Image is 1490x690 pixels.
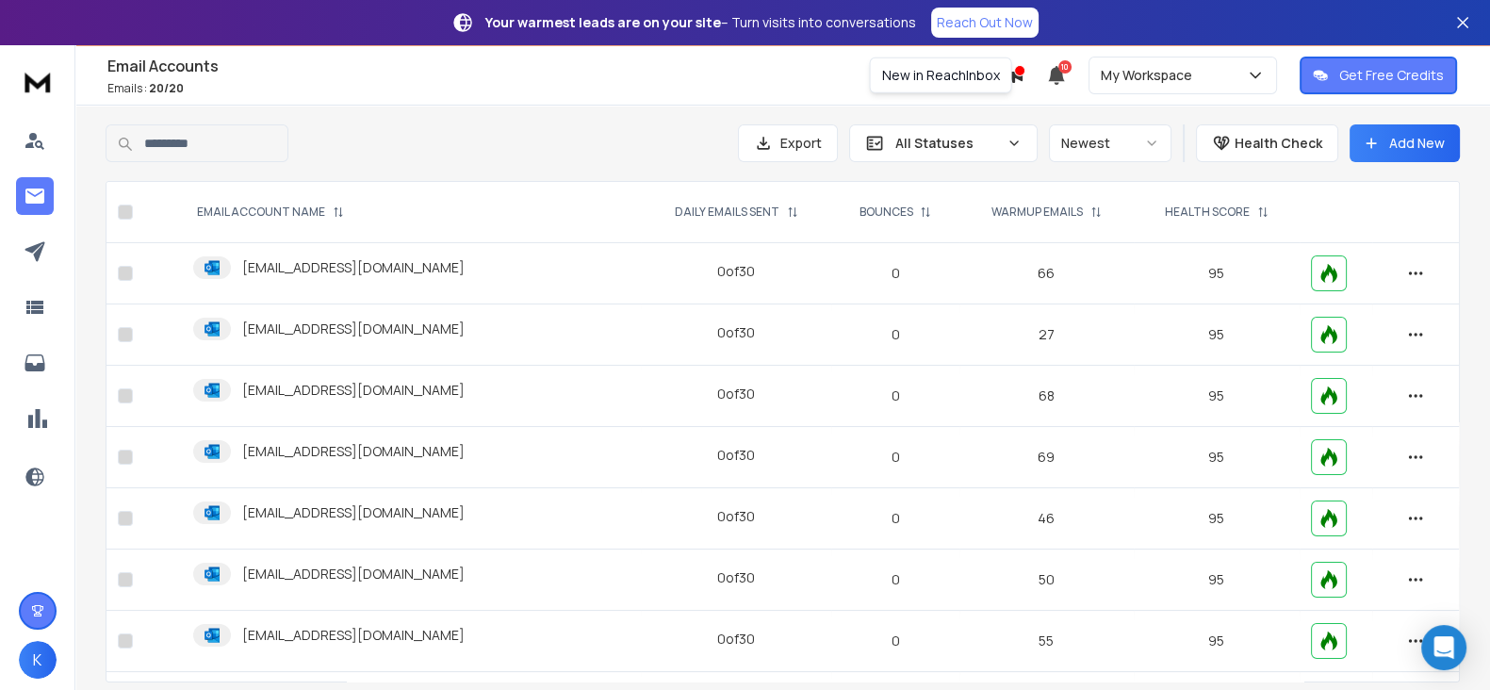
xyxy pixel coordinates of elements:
[717,630,755,649] div: 0 of 30
[1058,60,1072,74] span: 10
[738,124,838,162] button: Export
[717,568,755,587] div: 0 of 30
[1165,205,1250,220] p: HEALTH SCORE
[19,641,57,679] button: K
[717,507,755,526] div: 0 of 30
[1134,550,1300,611] td: 95
[843,325,947,344] p: 0
[843,386,947,405] p: 0
[1350,124,1460,162] button: Add New
[843,448,947,467] p: 0
[870,57,1012,93] div: New in ReachInbox
[1134,611,1300,672] td: 95
[717,446,755,465] div: 0 of 30
[717,323,755,342] div: 0 of 30
[931,8,1039,38] a: Reach Out Now
[1134,304,1300,366] td: 95
[991,205,1083,220] p: WARMUP EMAILS
[937,13,1033,32] p: Reach Out Now
[1235,134,1322,153] p: Health Check
[859,205,912,220] p: BOUNCES
[959,304,1134,366] td: 27
[485,13,916,32] p: – Turn visits into conversations
[1421,625,1466,670] div: Open Intercom Messenger
[959,366,1134,427] td: 68
[843,264,947,283] p: 0
[843,509,947,528] p: 0
[1134,243,1300,304] td: 95
[242,442,465,461] p: [EMAIL_ADDRESS][DOMAIN_NAME]
[959,550,1134,611] td: 50
[242,381,465,400] p: [EMAIL_ADDRESS][DOMAIN_NAME]
[242,565,465,583] p: [EMAIL_ADDRESS][DOMAIN_NAME]
[1196,124,1338,162] button: Health Check
[959,611,1134,672] td: 55
[843,632,947,650] p: 0
[1134,427,1300,488] td: 95
[149,80,184,96] span: 20 / 20
[197,205,344,220] div: EMAIL ACCOUNT NAME
[1049,124,1171,162] button: Newest
[1134,366,1300,427] td: 95
[717,262,755,281] div: 0 of 30
[1339,66,1444,85] p: Get Free Credits
[485,13,721,31] strong: Your warmest leads are on your site
[1101,66,1200,85] p: My Workspace
[1300,57,1457,94] button: Get Free Credits
[19,64,57,99] img: logo
[959,427,1134,488] td: 69
[843,570,947,589] p: 0
[242,320,465,338] p: [EMAIL_ADDRESS][DOMAIN_NAME]
[107,81,1006,96] p: Emails :
[242,626,465,645] p: [EMAIL_ADDRESS][DOMAIN_NAME]
[107,55,1006,77] h1: Email Accounts
[1134,488,1300,550] td: 95
[895,134,999,153] p: All Statuses
[242,258,465,277] p: [EMAIL_ADDRESS][DOMAIN_NAME]
[959,488,1134,550] td: 46
[717,385,755,403] div: 0 of 30
[959,243,1134,304] td: 66
[675,205,779,220] p: DAILY EMAILS SENT
[242,503,465,522] p: [EMAIL_ADDRESS][DOMAIN_NAME]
